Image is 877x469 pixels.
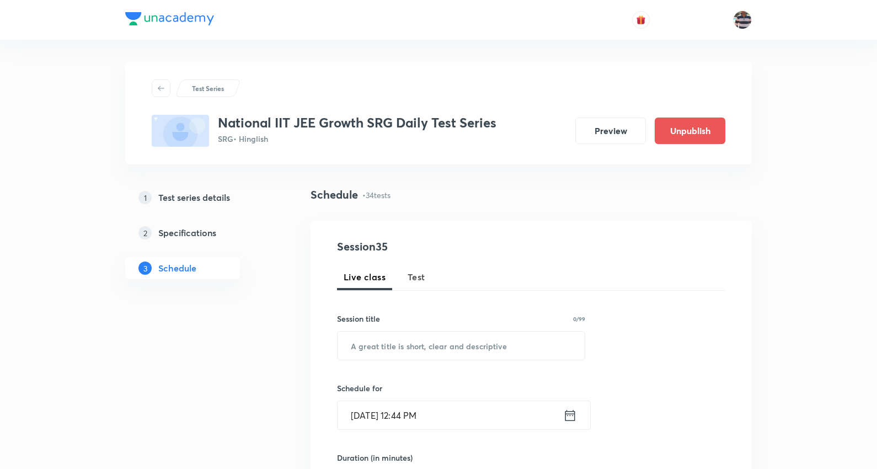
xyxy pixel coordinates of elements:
[344,270,386,284] span: Live class
[218,133,496,145] p: SRG • Hinglish
[218,115,496,131] h3: National IIT JEE Growth SRG Daily Test Series
[138,191,152,204] p: 1
[337,452,413,463] h6: Duration (in minutes)
[311,186,358,203] h4: Schedule
[575,118,646,144] button: Preview
[338,332,585,360] input: A great title is short, clear and descriptive
[632,11,650,29] button: avatar
[158,226,216,239] h5: Specifications
[337,382,585,394] h6: Schedule for
[138,226,152,239] p: 2
[408,270,425,284] span: Test
[125,186,275,209] a: 1Test series details
[158,262,196,275] h5: Schedule
[362,189,391,201] p: • 34 tests
[337,313,380,324] h6: Session title
[573,316,585,322] p: 0/99
[636,15,646,25] img: avatar
[655,118,725,144] button: Unpublish
[158,191,230,204] h5: Test series details
[138,262,152,275] p: 3
[152,115,209,147] img: fallback-thumbnail.png
[337,238,538,255] h4: Session 35
[192,83,224,93] p: Test Series
[125,222,275,244] a: 2Specifications
[125,12,214,28] a: Company Logo
[733,10,752,29] img: jugraj singh
[125,12,214,25] img: Company Logo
